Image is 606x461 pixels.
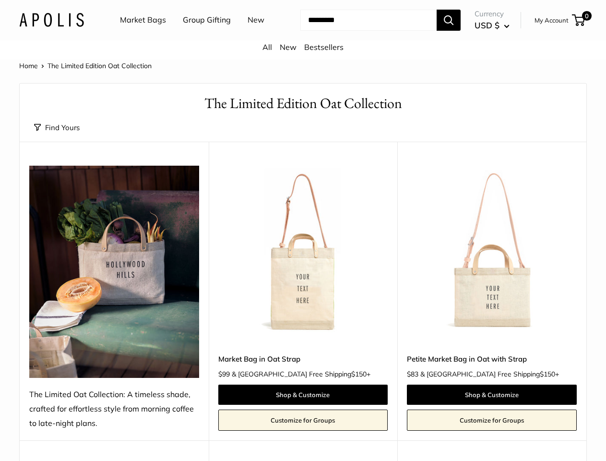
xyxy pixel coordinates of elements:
[407,166,577,336] img: Petite Market Bag in Oat with Strap
[34,93,572,114] h1: The Limited Edition Oat Collection
[218,166,388,336] a: Market Bag in Oat StrapMarket Bag in Oat Strap
[420,371,559,377] span: & [GEOGRAPHIC_DATA] Free Shipping +
[248,13,264,27] a: New
[300,10,437,31] input: Search...
[475,7,510,21] span: Currency
[218,166,388,336] img: Market Bag in Oat Strap
[540,370,555,378] span: $150
[573,14,585,26] a: 0
[218,370,230,378] span: $99
[218,410,388,431] a: Customize for Groups
[120,13,166,27] a: Market Bags
[29,166,199,378] img: The Limited Oat Collection: A timeless shade, crafted for effortless style from morning coffee to...
[535,14,569,26] a: My Account
[582,11,592,21] span: 0
[19,61,38,70] a: Home
[19,13,84,27] img: Apolis
[262,42,272,52] a: All
[407,385,577,405] a: Shop & Customize
[218,385,388,405] a: Shop & Customize
[232,371,370,377] span: & [GEOGRAPHIC_DATA] Free Shipping +
[407,166,577,336] a: Petite Market Bag in Oat with StrapPetite Market Bag in Oat with Strap
[475,18,510,33] button: USD $
[475,20,499,30] span: USD $
[34,121,80,134] button: Find Yours
[183,13,231,27] a: Group Gifting
[48,61,152,70] span: The Limited Edition Oat Collection
[218,353,388,364] a: Market Bag in Oat Strap
[29,388,199,431] div: The Limited Oat Collection: A timeless shade, crafted for effortless style from morning coffee to...
[280,42,297,52] a: New
[407,353,577,364] a: Petite Market Bag in Oat with Strap
[437,10,461,31] button: Search
[19,60,152,72] nav: Breadcrumb
[304,42,344,52] a: Bestsellers
[351,370,367,378] span: $150
[407,370,418,378] span: $83
[407,410,577,431] a: Customize for Groups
